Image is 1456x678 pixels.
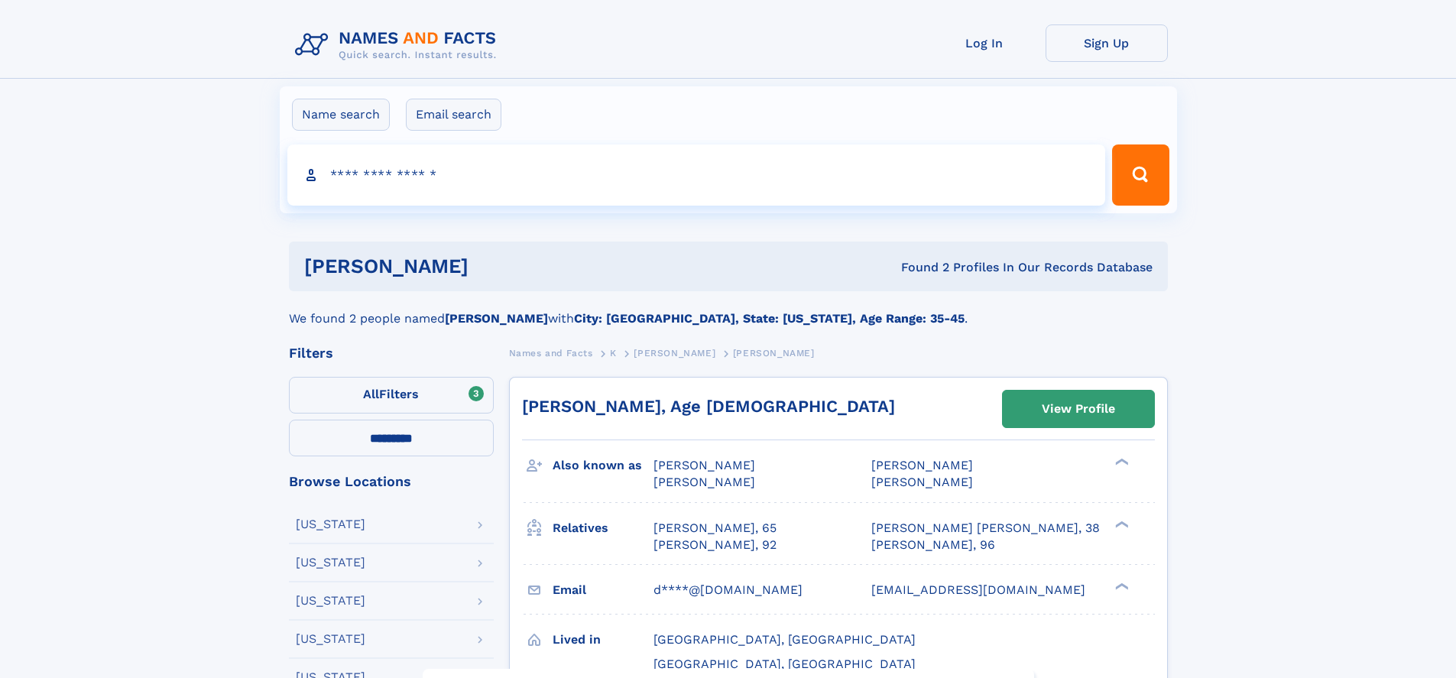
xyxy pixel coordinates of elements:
[634,343,715,362] a: [PERSON_NAME]
[289,346,494,360] div: Filters
[296,556,365,569] div: [US_STATE]
[553,453,653,478] h3: Also known as
[445,311,548,326] b: [PERSON_NAME]
[634,348,715,358] span: [PERSON_NAME]
[653,458,755,472] span: [PERSON_NAME]
[289,475,494,488] div: Browse Locations
[610,348,617,358] span: K
[522,397,895,416] a: [PERSON_NAME], Age [DEMOGRAPHIC_DATA]
[685,259,1153,276] div: Found 2 Profiles In Our Records Database
[289,24,509,66] img: Logo Names and Facts
[1111,581,1130,591] div: ❯
[296,633,365,645] div: [US_STATE]
[287,144,1106,206] input: search input
[1003,391,1154,427] a: View Profile
[1042,391,1115,427] div: View Profile
[304,257,685,276] h1: [PERSON_NAME]
[289,291,1168,328] div: We found 2 people named with .
[923,24,1046,62] a: Log In
[871,582,1085,597] span: [EMAIL_ADDRESS][DOMAIN_NAME]
[1111,457,1130,467] div: ❯
[296,518,365,530] div: [US_STATE]
[653,632,916,647] span: [GEOGRAPHIC_DATA], [GEOGRAPHIC_DATA]
[292,99,390,131] label: Name search
[296,595,365,607] div: [US_STATE]
[871,537,995,553] a: [PERSON_NAME], 96
[1112,144,1169,206] button: Search Button
[653,475,755,489] span: [PERSON_NAME]
[653,537,777,553] a: [PERSON_NAME], 92
[871,520,1100,537] a: [PERSON_NAME] [PERSON_NAME], 38
[289,377,494,414] label: Filters
[553,515,653,541] h3: Relatives
[871,475,973,489] span: [PERSON_NAME]
[733,348,815,358] span: [PERSON_NAME]
[1046,24,1168,62] a: Sign Up
[553,577,653,603] h3: Email
[509,343,593,362] a: Names and Facts
[406,99,501,131] label: Email search
[610,343,617,362] a: K
[363,387,379,401] span: All
[1111,519,1130,529] div: ❯
[553,627,653,653] h3: Lived in
[653,520,777,537] a: [PERSON_NAME], 65
[653,657,916,671] span: [GEOGRAPHIC_DATA], [GEOGRAPHIC_DATA]
[574,311,965,326] b: City: [GEOGRAPHIC_DATA], State: [US_STATE], Age Range: 35-45
[871,458,973,472] span: [PERSON_NAME]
